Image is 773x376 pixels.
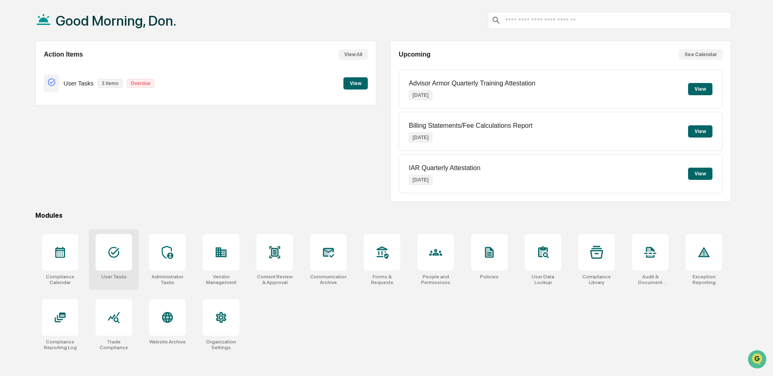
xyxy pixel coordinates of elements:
[5,99,56,114] a: 🖐️Preclearance
[42,274,78,285] div: Compliance Calendar
[101,274,127,280] div: User Tasks
[127,79,155,88] p: Overdue
[686,274,722,285] div: Exception Reporting
[35,212,731,219] div: Modules
[409,164,480,172] p: IAR Quarterly Attestation
[688,168,712,180] button: View
[16,103,52,111] span: Preclearance
[57,138,98,144] a: Powered byPylon
[8,62,23,77] img: 1746055101610-c473b297-6a78-478c-a979-82029cc54cd1
[409,133,432,142] p: [DATE]
[56,99,104,114] a: 🗄️Attestations
[343,77,368,90] button: View
[8,119,15,125] div: 🔎
[688,83,712,95] button: View
[44,51,83,58] h2: Action Items
[96,339,132,350] div: Trade Compliance
[747,349,769,371] iframe: Open customer support
[688,125,712,138] button: View
[16,118,51,126] span: Data Lookup
[28,62,133,70] div: Start new chat
[409,175,432,185] p: [DATE]
[42,339,78,350] div: Compliance Reporting Log
[417,274,454,285] div: People and Permissions
[81,138,98,144] span: Pylon
[480,274,499,280] div: Policies
[310,274,347,285] div: Communications Archive
[399,51,430,58] h2: Upcoming
[56,13,176,29] h1: Good Morning, Don.
[578,274,615,285] div: Compliance Library
[256,274,293,285] div: Content Review & Approval
[8,103,15,110] div: 🖐️
[59,103,65,110] div: 🗄️
[8,17,148,30] p: How can we help?
[63,80,93,87] p: User Tasks
[339,49,368,60] button: View All
[409,80,535,87] p: Advisor Armor Quarterly Training Attestation
[28,70,103,77] div: We're available if you need us!
[409,122,532,129] p: Billing Statements/Fee Calculations Report
[343,79,368,87] a: View
[409,90,432,100] p: [DATE]
[364,274,400,285] div: Forms & Requests
[5,115,54,129] a: 🔎Data Lookup
[632,274,669,285] div: Audit & Document Logs
[679,49,723,60] button: See Calendar
[67,103,101,111] span: Attestations
[203,339,239,350] div: Organization Settings
[203,274,239,285] div: Vendor Management
[138,65,148,74] button: Start new chat
[149,274,186,285] div: Administrator Tasks
[98,79,122,88] p: 3 items
[525,274,561,285] div: User Data Lookup
[149,339,186,345] div: Website Archive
